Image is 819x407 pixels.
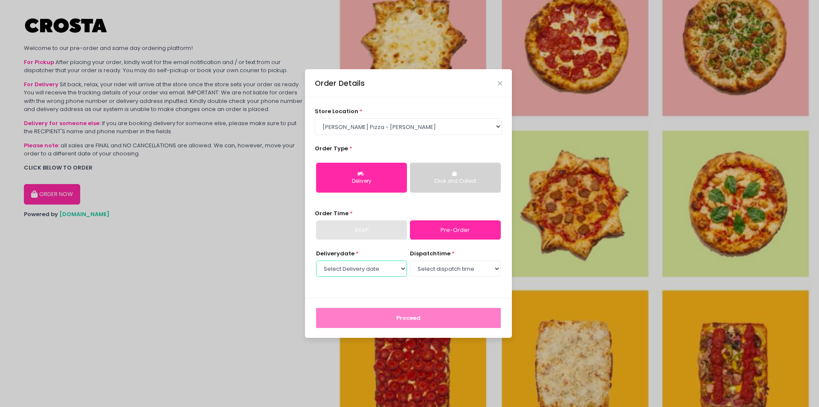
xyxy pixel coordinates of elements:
[322,178,401,185] div: Delivery
[410,220,501,240] a: Pre-Order
[315,78,365,89] div: Order Details
[316,249,354,258] span: Delivery date
[316,308,501,328] button: Proceed
[498,81,502,85] button: Close
[410,249,450,258] span: dispatch time
[315,144,348,152] span: Order Type
[416,178,495,185] div: Click and Collect
[410,163,501,193] button: Click and Collect
[316,163,407,193] button: Delivery
[315,209,349,217] span: Order Time
[315,107,358,115] span: store location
